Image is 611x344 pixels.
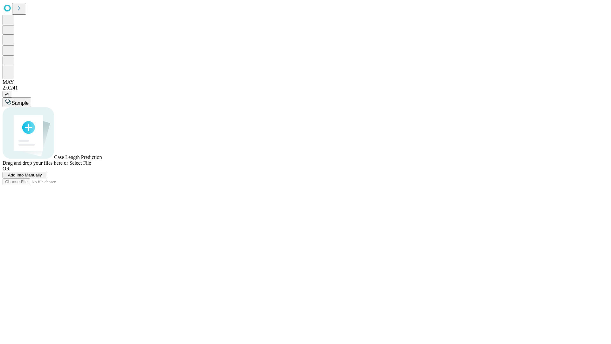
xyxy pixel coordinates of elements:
span: OR [3,166,10,171]
div: 2.0.241 [3,85,608,91]
span: Case Length Prediction [54,154,102,160]
button: Add Info Manually [3,172,47,178]
span: Select File [69,160,91,166]
button: @ [3,91,12,97]
span: Sample [11,100,29,106]
div: MAY [3,79,608,85]
span: Drag and drop your files here or [3,160,68,166]
span: Add Info Manually [8,173,42,177]
span: @ [5,92,10,97]
button: Sample [3,97,31,107]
